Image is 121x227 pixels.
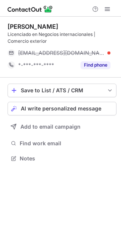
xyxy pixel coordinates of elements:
div: Save to List / ATS / CRM [21,87,103,93]
div: [PERSON_NAME] [8,23,58,30]
button: AI write personalized message [8,102,116,115]
button: save-profile-one-click [8,84,116,97]
span: Notes [20,155,113,162]
div: Licenciado en Negocios internacionales | Comercio exterior [8,31,116,45]
span: AI write personalized message [21,106,101,112]
button: Add to email campaign [8,120,116,134]
img: ContactOut v5.3.10 [8,5,53,14]
span: [EMAIL_ADDRESS][DOMAIN_NAME] [18,50,105,56]
button: Notes [8,153,116,164]
button: Reveal Button [81,61,110,69]
span: Add to email campaign [20,124,81,130]
span: Find work email [20,140,113,147]
button: Find work email [8,138,116,149]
